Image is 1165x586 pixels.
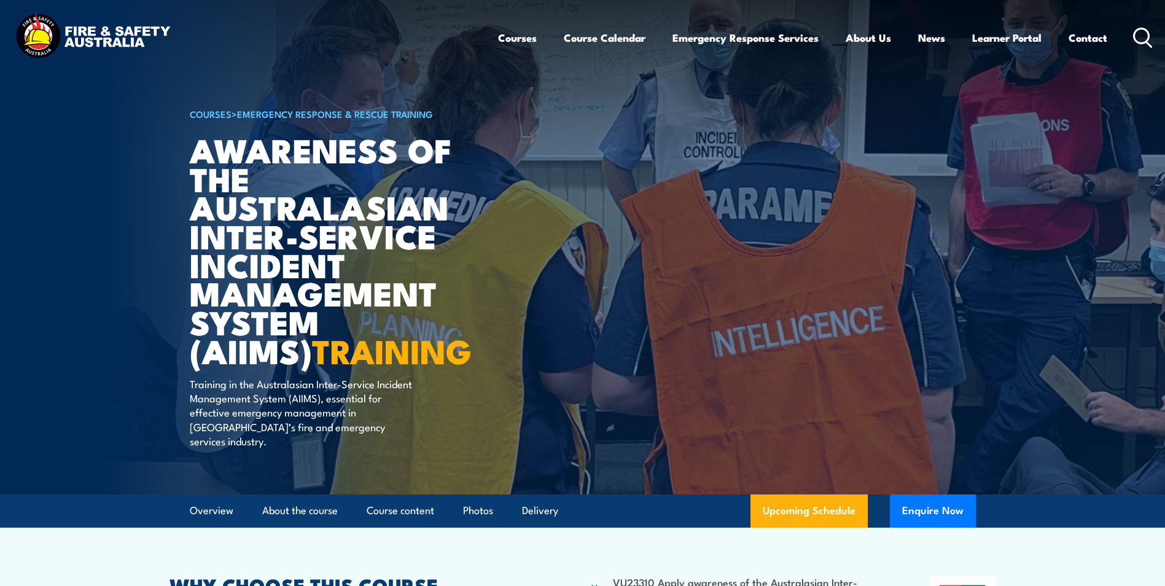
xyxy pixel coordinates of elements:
p: Training in the Australasian Inter-Service Incident Management System (AIIMS), essential for effe... [190,377,414,448]
strong: TRAINING [312,324,472,375]
a: COURSES [190,107,232,120]
a: Emergency Response & Rescue Training [237,107,433,120]
button: Enquire Now [890,494,976,528]
a: About the course [262,494,338,527]
a: Course Calendar [564,21,645,54]
a: News [918,21,945,54]
a: Contact [1069,21,1107,54]
h6: > [190,106,493,121]
a: Photos [463,494,493,527]
a: Overview [190,494,233,527]
a: Courses [498,21,537,54]
a: Course content [367,494,434,527]
a: Upcoming Schedule [750,494,868,528]
a: Delivery [522,494,558,527]
a: About Us [846,21,891,54]
a: Learner Portal [972,21,1042,54]
h1: Awareness of the Australasian Inter-service Incident Management System (AIIMS) [190,135,493,365]
a: Emergency Response Services [672,21,819,54]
